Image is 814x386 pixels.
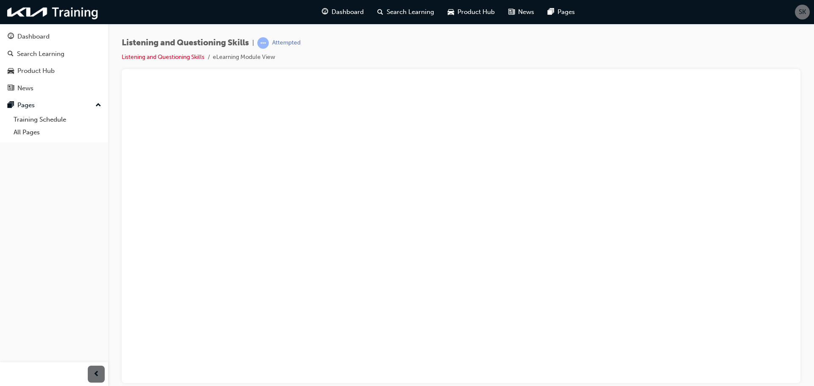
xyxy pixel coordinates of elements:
span: search-icon [377,7,383,17]
div: Product Hub [17,66,55,76]
span: up-icon [95,100,101,111]
span: guage-icon [8,33,14,41]
a: News [3,81,105,96]
button: DashboardSearch LearningProduct HubNews [3,27,105,97]
a: Product Hub [3,63,105,79]
button: Pages [3,97,105,113]
a: All Pages [10,126,105,139]
span: Dashboard [332,7,364,17]
a: Dashboard [3,29,105,44]
span: car-icon [448,7,454,17]
span: SK [799,7,806,17]
button: SK [795,5,810,19]
span: search-icon [8,50,14,58]
a: car-iconProduct Hub [441,3,502,21]
div: Attempted [272,39,301,47]
span: news-icon [8,85,14,92]
div: Pages [17,100,35,110]
div: News [17,83,33,93]
span: prev-icon [93,369,100,380]
a: news-iconNews [502,3,541,21]
a: Training Schedule [10,113,105,126]
span: car-icon [8,67,14,75]
span: Search Learning [387,7,434,17]
span: pages-icon [8,102,14,109]
a: Listening and Questioning Skills [122,53,204,61]
span: Listening and Questioning Skills [122,38,249,48]
span: News [518,7,534,17]
a: search-iconSearch Learning [371,3,441,21]
img: kia-training [4,3,102,21]
a: pages-iconPages [541,3,582,21]
li: eLearning Module View [213,53,275,62]
span: | [252,38,254,48]
span: Product Hub [457,7,495,17]
span: Pages [558,7,575,17]
span: learningRecordVerb_ATTEMPT-icon [257,37,269,49]
div: Dashboard [17,32,50,42]
div: Search Learning [17,49,64,59]
span: guage-icon [322,7,328,17]
a: guage-iconDashboard [315,3,371,21]
span: news-icon [508,7,515,17]
span: pages-icon [548,7,554,17]
a: Search Learning [3,46,105,62]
